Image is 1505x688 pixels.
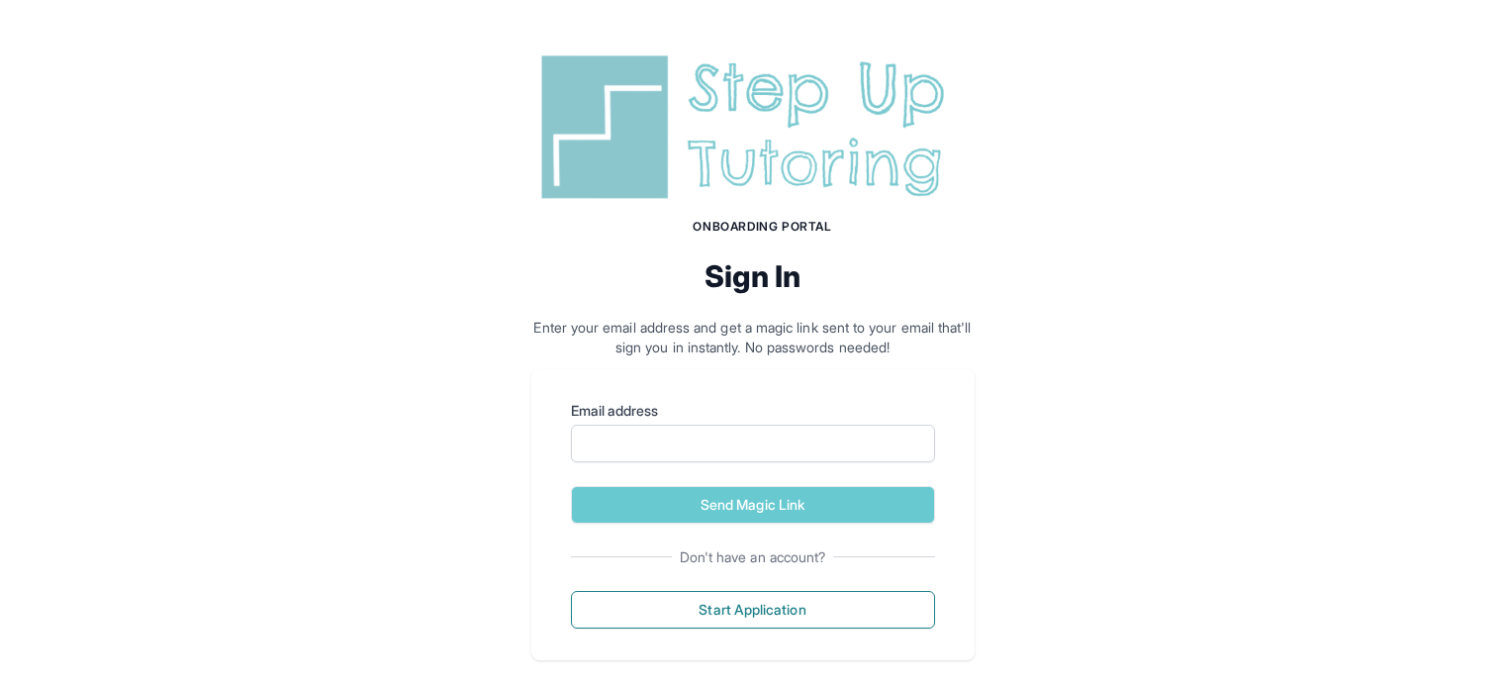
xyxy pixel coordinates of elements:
h1: Onboarding Portal [551,219,975,235]
img: Step Up Tutoring horizontal logo [531,48,975,207]
h2: Sign In [531,258,975,294]
button: Start Application [571,591,935,629]
label: Email address [571,401,935,421]
span: Don't have an account? [672,547,834,567]
button: Send Magic Link [571,486,935,524]
p: Enter your email address and get a magic link sent to your email that'll sign you in instantly. N... [531,318,975,357]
